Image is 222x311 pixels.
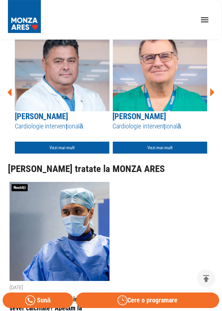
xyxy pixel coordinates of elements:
[15,122,110,131] h5: Cardiologie intervențională
[15,112,68,121] a: [PERSON_NAME]
[15,142,110,154] a: Vezi mai mult
[10,284,110,292] div: [DATE]
[113,29,207,111] img: Dr. Ștefan Moț - Spitalul MONZA ARES din Cluj Napoca
[8,164,214,175] h2: [PERSON_NAME] tratate la MONZA ARES
[113,112,166,121] a: [PERSON_NAME]
[76,293,219,308] button: Cere o programare
[3,293,73,308] a: Sună
[196,11,214,29] button: open drawer
[12,184,28,191] span: Noutăți
[113,142,207,154] a: Vezi mai mult
[197,270,215,288] button: delete
[113,122,207,131] h5: Cardiologie intervențională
